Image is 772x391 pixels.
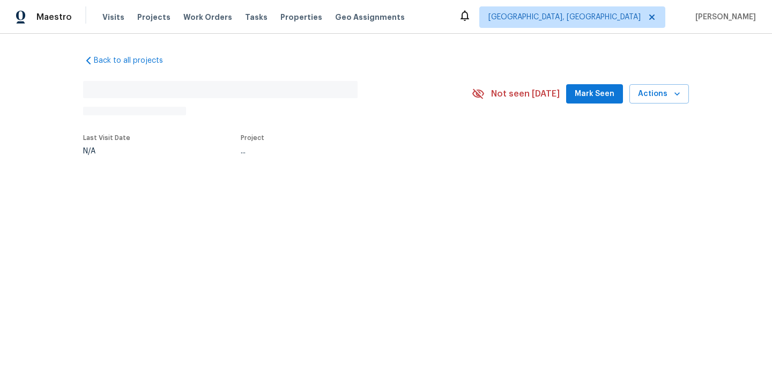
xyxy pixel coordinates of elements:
button: Mark Seen [566,84,623,104]
a: Back to all projects [83,55,186,66]
span: Not seen [DATE] [491,88,560,99]
span: Tasks [245,13,268,21]
span: [GEOGRAPHIC_DATA], [GEOGRAPHIC_DATA] [488,12,641,23]
div: ... [241,147,447,155]
span: Properties [280,12,322,23]
span: Mark Seen [575,87,614,101]
span: Visits [102,12,124,23]
span: Maestro [36,12,72,23]
span: Work Orders [183,12,232,23]
span: Geo Assignments [335,12,405,23]
button: Actions [629,84,689,104]
span: Projects [137,12,170,23]
span: [PERSON_NAME] [691,12,756,23]
span: Last Visit Date [83,135,130,141]
span: Actions [638,87,680,101]
span: Project [241,135,264,141]
div: N/A [83,147,130,155]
